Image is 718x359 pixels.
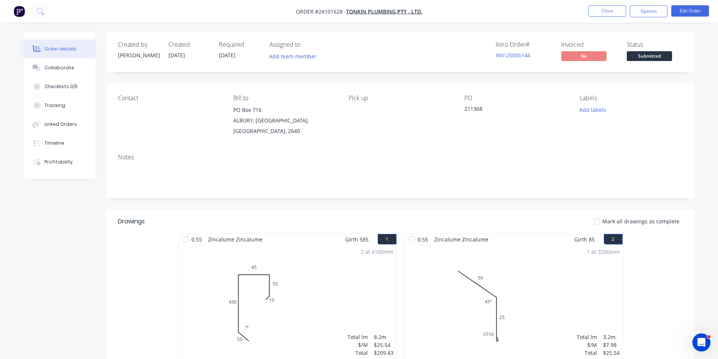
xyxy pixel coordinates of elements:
[378,234,397,244] button: 1
[561,51,606,61] span: No
[118,154,683,161] div: Notes
[603,349,620,357] div: $25.54
[44,159,73,165] div: Profitability
[431,234,491,245] span: Zincalume Zincalume
[296,8,346,15] span: Order #24101628 -
[627,41,683,48] div: Status
[348,341,368,349] div: $/M
[577,341,597,349] div: $/M
[14,6,25,17] img: Factory
[205,234,265,245] span: Zincalume Zincalume
[374,333,393,341] div: 8.2m
[348,349,368,357] div: Total
[577,349,597,357] div: Total
[269,51,321,61] button: Add team member
[692,333,710,351] iframe: Intercom live chat
[577,333,597,341] div: Total lm
[346,8,423,15] a: Tonkin Plumbing Pty . Ltd.
[118,217,145,226] div: Drawings
[374,349,393,357] div: $209.43
[233,105,337,136] div: PO Box 716ALBURY, [GEOGRAPHIC_DATA], [GEOGRAPHIC_DATA], 2640
[603,333,620,341] div: 3.2m
[496,52,530,59] a: INV-25005144
[44,83,78,90] div: Checklists 0/0
[168,52,185,59] span: [DATE]
[24,153,95,171] button: Profitability
[265,51,320,61] button: Add team member
[24,77,95,96] button: Checklists 0/0
[671,5,709,17] button: Edit Order
[374,341,393,349] div: $25.54
[574,234,595,245] span: Girth 85
[24,115,95,134] button: Linked Orders
[168,41,210,48] div: Created
[464,95,568,102] div: PO
[118,41,159,48] div: Created by
[44,140,64,147] div: Timeline
[361,248,393,256] div: 2 at 4100mm
[415,234,431,245] span: 0.55
[496,41,552,48] div: Xero Order #
[118,95,221,102] div: Contact
[603,341,620,349] div: $7.98
[118,51,159,59] div: [PERSON_NAME]
[24,134,95,153] button: Timeline
[233,105,337,115] div: PO Box 716
[188,234,205,245] span: 0.55
[561,41,618,48] div: Invoiced
[44,46,77,52] div: Order details
[219,41,260,48] div: Required
[627,51,672,61] span: Submitted
[24,40,95,58] button: Order details
[464,105,559,115] div: 211368
[588,5,626,17] button: Close
[604,234,623,244] button: 2
[627,51,672,63] button: Submitted
[602,217,680,225] span: Mark all drawings as complete
[345,234,369,245] span: Girth 585
[348,333,368,341] div: Total lm
[580,95,683,102] div: Labels
[44,102,65,109] div: Tracking
[24,58,95,77] button: Collaborate
[269,41,345,48] div: Assigned to
[24,96,95,115] button: Tracking
[219,52,236,59] span: [DATE]
[44,64,74,71] div: Collaborate
[233,115,337,136] div: ALBURY, [GEOGRAPHIC_DATA], [GEOGRAPHIC_DATA], 2640
[576,105,610,115] button: Add labels
[349,95,452,102] div: Pick up
[630,5,667,17] button: Options
[233,95,337,102] div: Bill to
[587,248,620,256] div: 1 at 3200mm
[44,121,77,128] div: Linked Orders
